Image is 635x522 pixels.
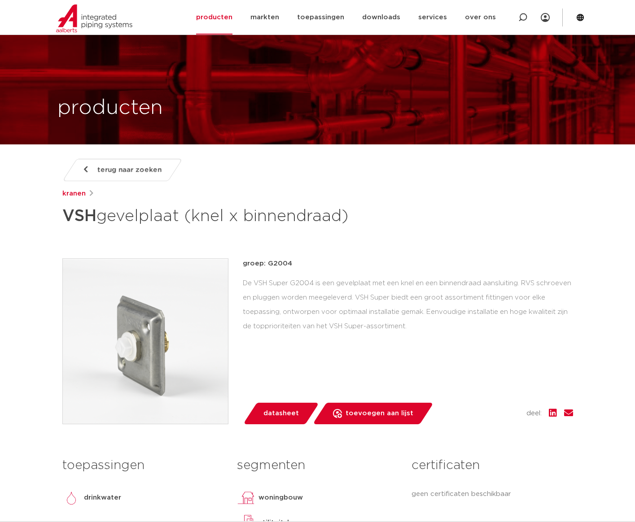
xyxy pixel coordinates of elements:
[97,163,162,177] span: terug naar zoeken
[243,276,573,333] div: De VSH Super G2004 is een gevelplaat met een knel en een binnendraad aansluiting. RVS schroeven e...
[63,259,228,424] img: Product Image for VSH gevelplaat (knel x binnendraad)
[237,457,398,474] h3: segmenten
[346,406,413,421] span: toevoegen aan lijst
[237,489,255,507] img: woningbouw
[263,406,299,421] span: datasheet
[541,8,550,27] div: my IPS
[62,159,182,181] a: terug naar zoeken
[258,492,303,503] p: woningbouw
[412,457,573,474] h3: certificaten
[57,94,163,122] h1: producten
[84,492,121,503] p: drinkwater
[243,403,319,424] a: datasheet
[412,489,573,500] p: geen certificaten beschikbaar
[62,208,96,224] strong: VSH
[526,408,542,419] span: deel:
[243,258,573,269] p: groep: G2004
[62,188,86,199] a: kranen
[62,489,80,507] img: drinkwater
[62,457,223,474] h3: toepassingen
[62,203,399,230] h1: gevelplaat (knel x binnendraad)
